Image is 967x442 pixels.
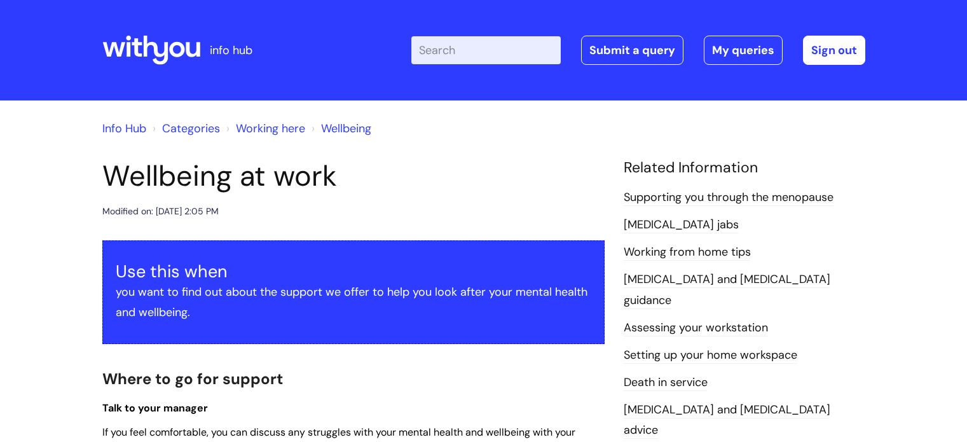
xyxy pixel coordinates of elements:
a: Sign out [803,36,865,65]
p: you want to find out about the support we offer to help you look after your mental health and wel... [116,282,591,323]
a: Assessing your workstation [624,320,768,336]
a: Categories [162,121,220,136]
div: Modified on: [DATE] 2:05 PM [102,204,219,219]
h4: Related Information [624,159,865,177]
a: [MEDICAL_DATA] and [MEDICAL_DATA] advice [624,402,830,439]
h1: Wellbeing at work [102,159,605,193]
h3: Use this when [116,261,591,282]
a: My queries [704,36,783,65]
a: [MEDICAL_DATA] and [MEDICAL_DATA] guidance [624,272,830,308]
span: Talk to your manager [102,401,208,415]
a: Working from home tips [624,244,751,261]
a: Info Hub [102,121,146,136]
li: Solution home [149,118,220,139]
span: Where to go for support [102,369,283,389]
a: Death in service [624,375,708,391]
li: Wellbeing [308,118,371,139]
a: [MEDICAL_DATA] jabs [624,217,739,233]
a: Submit a query [581,36,683,65]
div: | - [411,36,865,65]
p: info hub [210,40,252,60]
a: Wellbeing [321,121,371,136]
li: Working here [223,118,305,139]
input: Search [411,36,561,64]
a: Working here [236,121,305,136]
a: Supporting you through the menopause [624,190,833,206]
a: Setting up your home workspace [624,347,797,364]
